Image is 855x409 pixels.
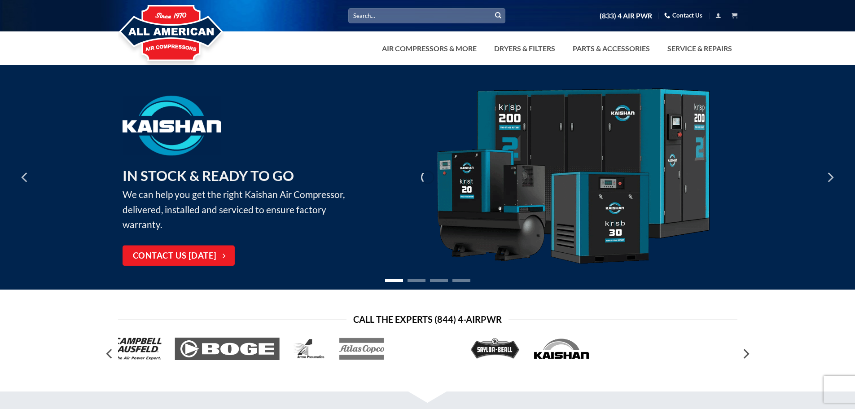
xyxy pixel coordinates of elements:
[102,345,118,363] button: Previous
[489,40,561,57] a: Dryers & Filters
[123,246,235,266] a: Contact Us [DATE]
[123,165,358,232] p: We can help you get the right Kaishan Air Compressor, delivered, installed and serviced to ensure...
[662,40,737,57] a: Service & Repairs
[123,167,294,184] strong: IN STOCK & READY TO GO
[133,250,217,263] span: Contact Us [DATE]
[17,155,33,200] button: Previous
[377,40,482,57] a: Air Compressors & More
[434,88,712,267] img: Kaishan
[715,10,721,21] a: Login
[567,40,655,57] a: Parts & Accessories
[123,96,221,155] img: Kaishan
[491,9,505,22] button: Submit
[408,279,425,282] li: Page dot 2
[452,279,470,282] li: Page dot 4
[600,8,652,24] a: (833) 4 AIR PWR
[385,279,403,282] li: Page dot 1
[732,10,737,21] a: View cart
[348,8,505,23] input: Search…
[822,155,838,200] button: Next
[430,279,448,282] li: Page dot 3
[664,9,702,22] a: Contact Us
[353,312,502,326] span: Call the Experts (844) 4-AirPwr
[737,345,754,363] button: Next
